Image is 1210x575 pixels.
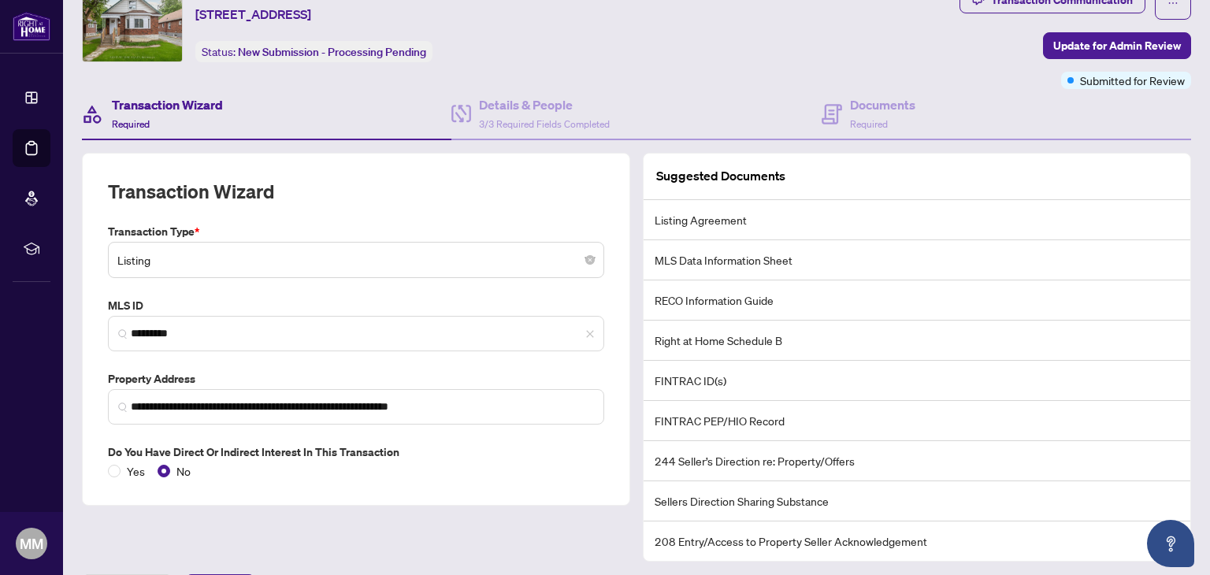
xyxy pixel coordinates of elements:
[121,462,151,480] span: Yes
[238,45,426,59] span: New Submission - Processing Pending
[850,118,888,130] span: Required
[118,402,128,412] img: search_icon
[644,321,1190,361] li: Right at Home Schedule B
[112,118,150,130] span: Required
[1147,520,1194,567] button: Open asap
[585,329,595,339] span: close
[108,179,274,204] h2: Transaction Wizard
[644,200,1190,240] li: Listing Agreement
[479,95,610,114] h4: Details & People
[585,255,595,265] span: close-circle
[1043,32,1191,59] button: Update for Admin Review
[479,118,610,130] span: 3/3 Required Fields Completed
[644,401,1190,441] li: FINTRAC PEP/HIO Record
[1053,33,1181,58] span: Update for Admin Review
[108,223,604,240] label: Transaction Type
[112,95,223,114] h4: Transaction Wizard
[195,5,311,24] span: [STREET_ADDRESS]
[20,532,43,555] span: MM
[108,443,604,461] label: Do you have direct or indirect interest in this transaction
[118,329,128,339] img: search_icon
[656,166,785,186] article: Suggested Documents
[13,12,50,41] img: logo
[644,361,1190,401] li: FINTRAC ID(s)
[170,462,197,480] span: No
[1080,72,1185,89] span: Submitted for Review
[195,41,432,62] div: Status:
[644,240,1190,280] li: MLS Data Information Sheet
[117,245,595,275] span: Listing
[108,370,604,388] label: Property Address
[850,95,915,114] h4: Documents
[644,521,1190,561] li: 208 Entry/Access to Property Seller Acknowledgement
[644,481,1190,521] li: Sellers Direction Sharing Substance
[644,280,1190,321] li: RECO Information Guide
[108,297,604,314] label: MLS ID
[644,441,1190,481] li: 244 Seller’s Direction re: Property/Offers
